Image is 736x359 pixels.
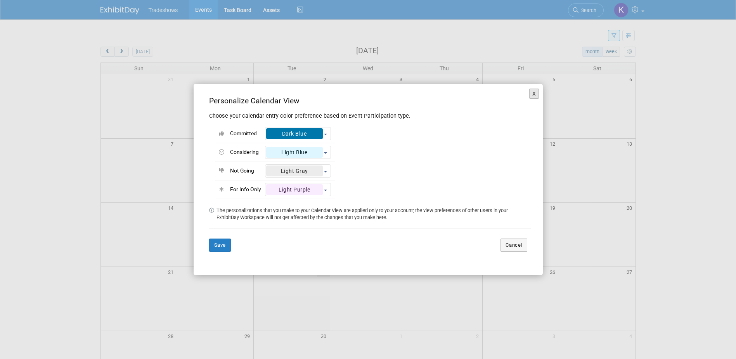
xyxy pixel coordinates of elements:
[230,167,261,175] div: Not Going
[230,148,261,156] div: Considering
[230,130,261,138] div: Committed
[209,108,531,120] div: Choose your calendar entry color preference based on Event Participation type.
[266,128,323,139] div: Dark Blue
[209,96,531,106] div: Personalize Calendar View
[265,146,331,159] button: Light Blue
[529,89,539,99] button: X
[265,183,331,196] button: Light Purple
[209,239,231,252] button: Save
[266,147,323,158] div: Light Blue
[500,239,527,252] button: Cancel
[266,184,323,195] div: Light Purple
[266,166,323,176] div: Light Gray
[265,127,331,140] button: Dark Blue
[216,207,531,221] td: The personalizations that you make to your Calendar View are applied only to your account; the vi...
[265,164,331,178] button: Light Gray
[230,186,261,193] div: For Info Only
